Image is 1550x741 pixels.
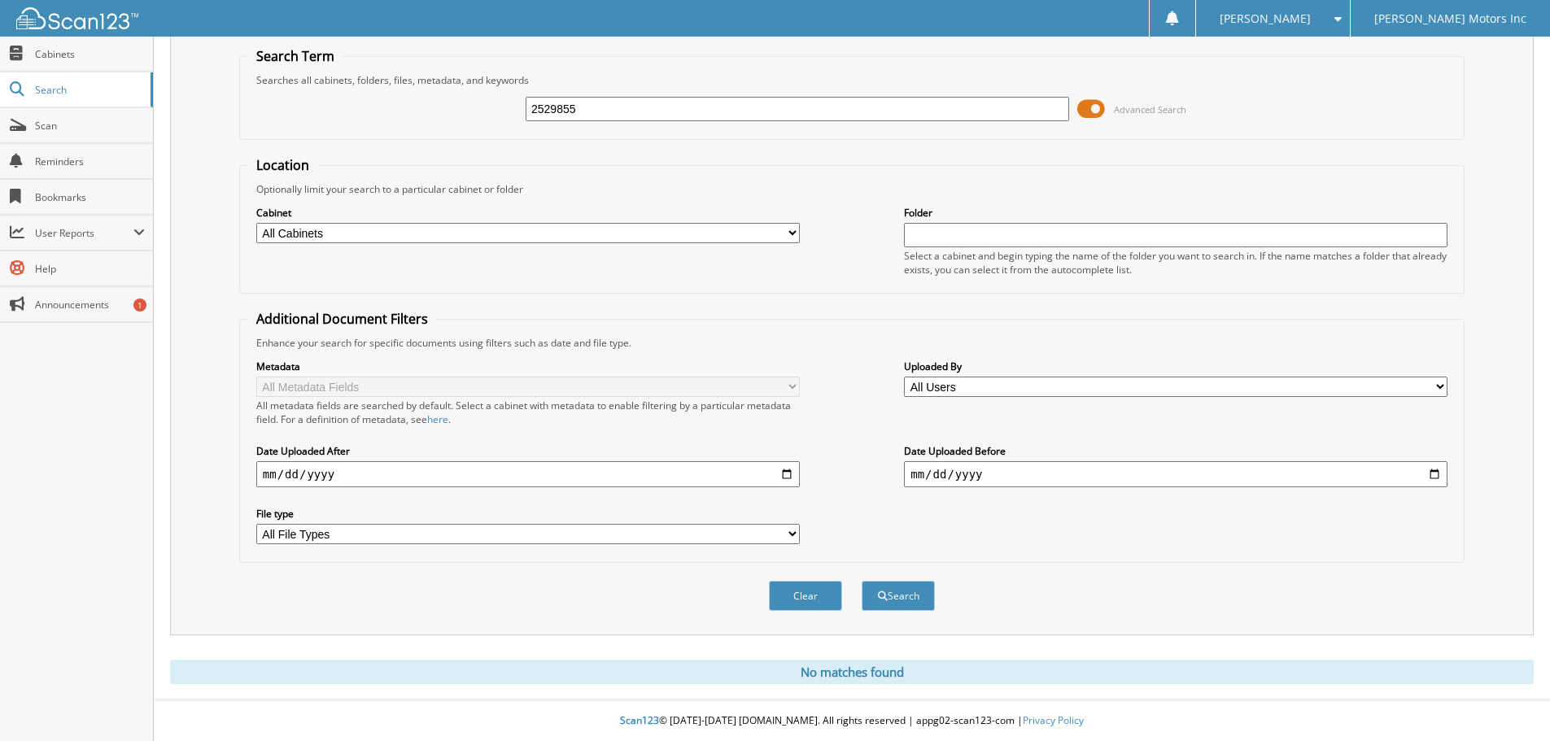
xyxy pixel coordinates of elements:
span: Advanced Search [1114,103,1186,116]
div: No matches found [170,660,1534,684]
span: Help [35,262,145,276]
div: 1 [133,299,146,312]
input: end [904,461,1447,487]
label: Date Uploaded After [256,444,800,458]
legend: Location [248,156,317,174]
div: All metadata fields are searched by default. Select a cabinet with metadata to enable filtering b... [256,399,800,426]
span: Search [35,83,142,97]
span: User Reports [35,226,133,240]
iframe: Chat Widget [1469,663,1550,741]
a: here [427,412,448,426]
label: Date Uploaded Before [904,444,1447,458]
label: File type [256,507,800,521]
span: [PERSON_NAME] [1220,14,1311,24]
span: Reminders [35,155,145,168]
span: Announcements [35,298,145,312]
span: [PERSON_NAME] Motors Inc [1374,14,1526,24]
span: Scan123 [620,713,659,727]
div: © [DATE]-[DATE] [DOMAIN_NAME]. All rights reserved | appg02-scan123-com | [154,701,1550,741]
span: Bookmarks [35,190,145,204]
label: Uploaded By [904,360,1447,373]
label: Folder [904,206,1447,220]
legend: Additional Document Filters [248,310,436,328]
input: start [256,461,800,487]
label: Cabinet [256,206,800,220]
div: Searches all cabinets, folders, files, metadata, and keywords [248,73,1456,87]
label: Metadata [256,360,800,373]
img: scan123-logo-white.svg [16,7,138,29]
button: Clear [769,581,842,611]
a: Privacy Policy [1023,713,1084,727]
legend: Search Term [248,47,343,65]
div: Select a cabinet and begin typing the name of the folder you want to search in. If the name match... [904,249,1447,277]
div: Optionally limit your search to a particular cabinet or folder [248,182,1456,196]
button: Search [862,581,935,611]
span: Cabinets [35,47,145,61]
div: Enhance your search for specific documents using filters such as date and file type. [248,336,1456,350]
span: Scan [35,119,145,133]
